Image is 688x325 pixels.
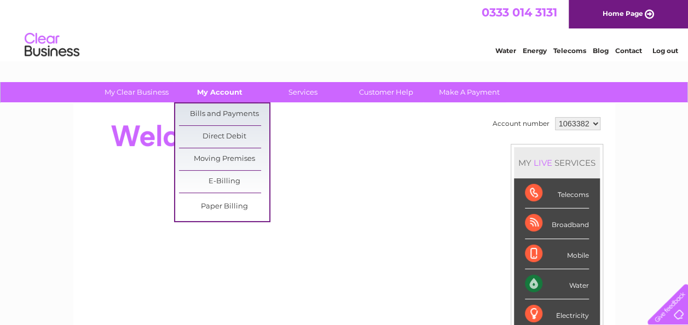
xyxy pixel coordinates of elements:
div: Clear Business is a trading name of Verastar Limited (registered in [GEOGRAPHIC_DATA] No. 3667643... [86,6,603,53]
a: My Account [175,82,265,102]
div: Water [525,269,589,299]
td: Account number [490,114,552,133]
a: My Clear Business [91,82,182,102]
a: Services [258,82,348,102]
a: Water [495,47,516,55]
a: Moving Premises [179,148,269,170]
img: logo.png [24,28,80,62]
a: Bills and Payments [179,103,269,125]
a: Contact [615,47,642,55]
div: Mobile [525,239,589,269]
a: Telecoms [553,47,586,55]
a: 0333 014 3131 [482,5,557,19]
a: Customer Help [341,82,431,102]
a: Direct Debit [179,126,269,148]
a: Make A Payment [424,82,514,102]
div: MY SERVICES [514,147,600,178]
div: Broadband [525,208,589,239]
a: Blog [593,47,609,55]
div: LIVE [531,158,554,168]
div: Telecoms [525,178,589,208]
a: Energy [523,47,547,55]
a: Paper Billing [179,196,269,218]
a: E-Billing [179,171,269,193]
a: Log out [652,47,678,55]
